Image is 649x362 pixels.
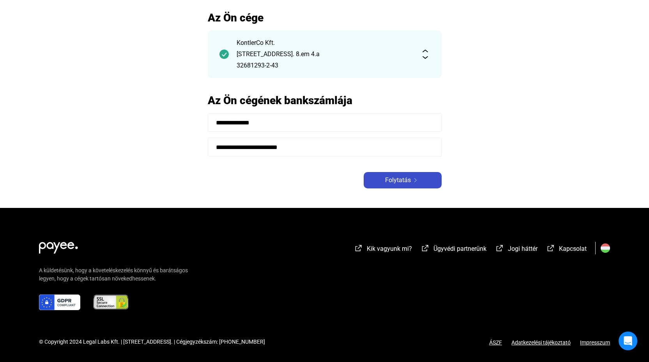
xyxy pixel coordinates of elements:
div: [STREET_ADDRESS]. 8.em 4.a [237,50,413,59]
img: arrow-right-white [411,178,420,182]
span: Jogi háttér [508,245,538,252]
a: Impresszum [580,339,610,346]
img: white-payee-white-dot.svg [39,238,78,254]
a: external-link-whiteKapcsolat [546,246,587,254]
div: KontlerCo Kft. [237,38,413,48]
img: external-link-white [546,244,555,252]
img: external-link-white [354,244,363,252]
img: HU.svg [601,243,610,253]
span: Ügyvédi partnerünk [433,245,486,252]
img: ssl [93,295,129,310]
img: gdpr [39,295,80,310]
span: Folytatás [385,176,411,185]
a: external-link-whiteKik vagyunk mi? [354,246,412,254]
h2: Az Ön cége [208,11,442,25]
div: 32681293-2-43 [237,61,413,70]
h2: Az Ön cégének bankszámlája [208,94,442,107]
img: external-link-white [421,244,430,252]
span: Kapcsolat [559,245,587,252]
img: checkmark-darker-green-circle [219,50,229,59]
a: Adatkezelési tájékoztató [502,339,580,346]
div: © Copyright 2024 Legal Labs Kft. | [STREET_ADDRESS]. | Cégjegyzékszám: [PHONE_NUMBER] [39,338,265,346]
a: external-link-whiteÜgyvédi partnerünk [421,246,486,254]
div: Open Intercom Messenger [619,332,637,350]
a: external-link-whiteJogi háttér [495,246,538,254]
img: external-link-white [495,244,504,252]
img: expand [421,50,430,59]
a: ÁSZF [489,339,502,346]
span: Kik vagyunk mi? [367,245,412,252]
button: Folytatásarrow-right-white [364,172,442,188]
